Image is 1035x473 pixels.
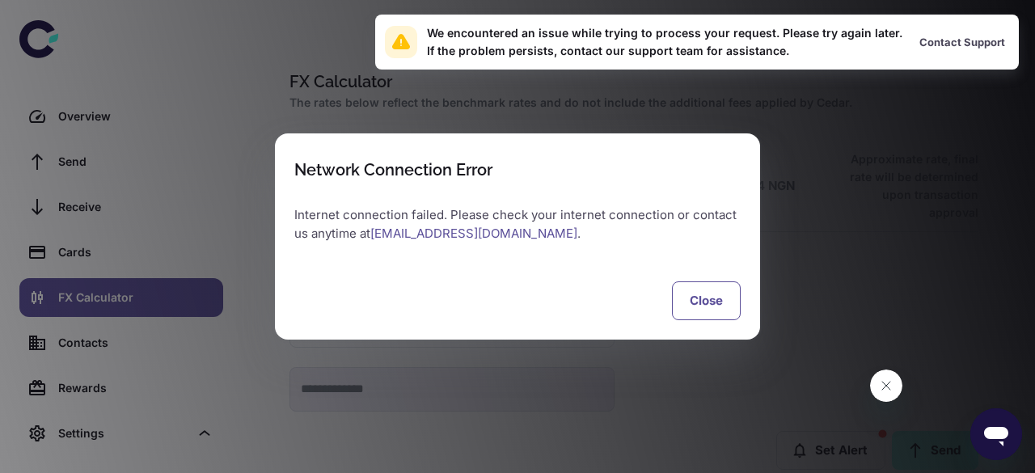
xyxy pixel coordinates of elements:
a: [EMAIL_ADDRESS][DOMAIN_NAME] [370,226,577,241]
iframe: Close message [870,370,902,402]
p: Internet connection failed. Please check your internet connection or contact us anytime at . [294,206,741,243]
div: Network Connection Error [294,160,492,179]
iframe: Button to launch messaging window [970,408,1022,460]
button: Close [672,281,741,320]
span: Hi. Need any help? [10,11,116,24]
button: Contact Support [915,30,1009,54]
div: We encountered an issue while trying to process your request. Please try again later. If the prob... [427,24,902,60]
